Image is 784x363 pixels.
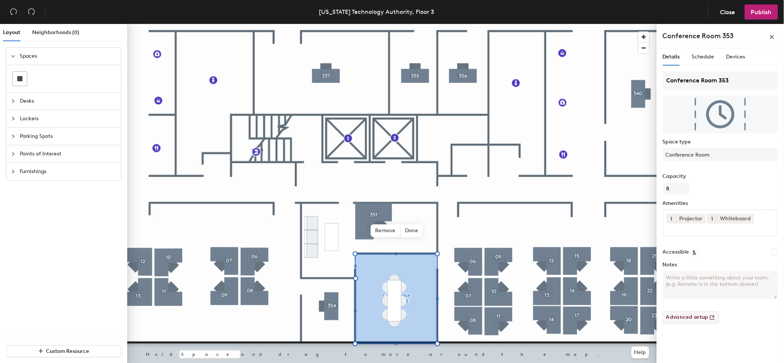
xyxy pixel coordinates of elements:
[20,128,116,145] span: Parking Spots
[663,262,778,268] label: Notes
[319,7,434,16] div: [US_STATE] Technology Authority, Floor 3
[11,117,15,121] span: collapsed
[46,348,89,354] span: Custom Resource
[20,93,116,110] span: Desks
[631,347,649,359] button: Help
[400,224,422,237] span: Done
[711,215,713,223] span: 1
[745,4,778,19] button: Publish
[11,152,15,156] span: collapsed
[714,4,742,19] button: Close
[11,134,15,139] span: collapsed
[6,4,21,19] button: Undo (⌘ + Z)
[663,96,778,133] img: The space named Conference Room 353
[24,4,39,19] button: Redo (⌘ + ⇧ + Z)
[663,311,719,324] button: Advanced setup
[11,169,15,174] span: collapsed
[20,163,116,180] span: Furnishings
[32,29,79,36] span: Neighborhoods (0)
[671,215,672,223] span: 1
[371,224,401,237] span: Remove
[6,345,121,357] button: Custom Resource
[20,48,116,65] span: Spaces
[663,139,778,145] label: Space type
[666,214,676,224] button: 1
[11,54,15,58] span: expanded
[3,29,20,36] span: Layout
[769,34,775,40] span: close
[707,214,717,224] button: 1
[10,8,17,15] span: undo
[676,214,706,224] div: Projector
[663,173,778,179] label: Capacity
[663,54,680,60] span: Details
[720,9,735,16] span: Close
[726,54,745,60] span: Devices
[663,200,778,206] label: Amenities
[663,31,734,41] h4: Conference Room 353
[751,9,772,16] span: Publish
[11,99,15,103] span: collapsed
[717,214,754,224] div: Whiteboard
[20,110,116,127] span: Lockers
[663,148,778,161] button: Conference Room
[20,145,116,163] span: Points of Interest
[663,249,689,255] label: Accessible
[692,54,714,60] span: Schedule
